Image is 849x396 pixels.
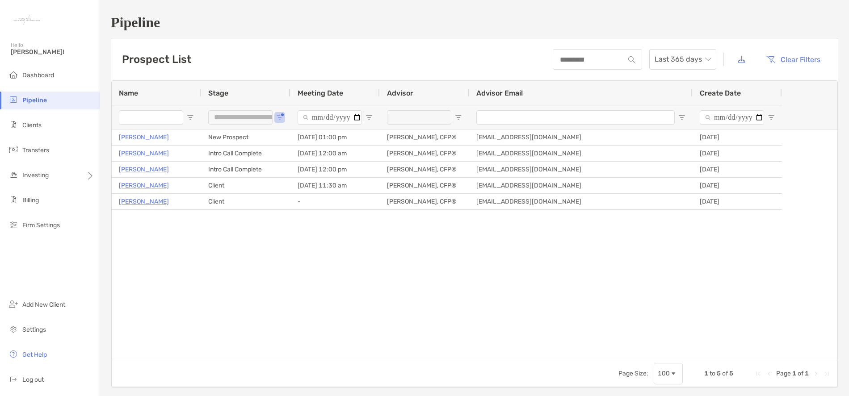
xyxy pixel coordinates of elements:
[11,4,43,36] img: Zoe Logo
[276,114,283,121] button: Open Filter Menu
[290,146,380,161] div: [DATE] 12:00 am
[298,89,343,97] span: Meeting Date
[655,50,711,69] span: Last 365 days
[8,194,19,205] img: billing icon
[755,370,762,377] div: First Page
[8,219,19,230] img: firm-settings icon
[201,162,290,177] div: Intro Call Complete
[8,349,19,359] img: get-help icon
[298,110,362,125] input: Meeting Date Filter Input
[290,194,380,209] div: -
[22,121,42,129] span: Clients
[119,148,169,159] a: [PERSON_NAME]
[122,53,191,66] h3: Prospect List
[717,370,721,377] span: 5
[469,129,693,145] div: [EMAIL_ADDRESS][DOMAIN_NAME]
[119,89,138,97] span: Name
[380,129,469,145] div: [PERSON_NAME], CFP®
[805,370,809,377] span: 1
[22,326,46,333] span: Settings
[201,194,290,209] div: Client
[22,146,49,154] span: Transfers
[8,299,19,309] img: add_new_client icon
[380,162,469,177] div: [PERSON_NAME], CFP®
[704,370,708,377] span: 1
[22,171,49,179] span: Investing
[729,370,733,377] span: 5
[455,114,462,121] button: Open Filter Menu
[22,196,39,204] span: Billing
[693,146,782,161] div: [DATE]
[187,114,194,121] button: Open Filter Menu
[823,370,830,377] div: Last Page
[765,370,773,377] div: Previous Page
[469,146,693,161] div: [EMAIL_ADDRESS][DOMAIN_NAME]
[476,110,675,125] input: Advisor Email Filter Input
[693,162,782,177] div: [DATE]
[380,194,469,209] div: [PERSON_NAME], CFP®
[387,89,413,97] span: Advisor
[8,69,19,80] img: dashboard icon
[469,162,693,177] div: [EMAIL_ADDRESS][DOMAIN_NAME]
[693,178,782,193] div: [DATE]
[380,178,469,193] div: [PERSON_NAME], CFP®
[678,114,685,121] button: Open Filter Menu
[22,301,65,308] span: Add New Client
[792,370,796,377] span: 1
[798,370,803,377] span: of
[119,196,169,207] a: [PERSON_NAME]
[700,110,764,125] input: Create Date Filter Input
[469,178,693,193] div: [EMAIL_ADDRESS][DOMAIN_NAME]
[618,370,648,377] div: Page Size:
[8,324,19,334] img: settings icon
[8,169,19,180] img: investing icon
[119,110,183,125] input: Name Filter Input
[11,48,94,56] span: [PERSON_NAME]!
[693,129,782,145] div: [DATE]
[290,178,380,193] div: [DATE] 11:30 am
[119,180,169,191] a: [PERSON_NAME]
[700,89,741,97] span: Create Date
[710,370,715,377] span: to
[201,129,290,145] div: New Prospect
[759,50,827,69] button: Clear Filters
[201,178,290,193] div: Client
[290,162,380,177] div: [DATE] 12:00 pm
[22,221,60,229] span: Firm Settings
[208,89,228,97] span: Stage
[722,370,728,377] span: of
[22,96,47,104] span: Pipeline
[776,370,791,377] span: Page
[8,144,19,155] img: transfers icon
[22,376,44,383] span: Log out
[658,370,670,377] div: 100
[22,351,47,358] span: Get Help
[366,114,373,121] button: Open Filter Menu
[768,114,775,121] button: Open Filter Menu
[111,14,838,31] h1: Pipeline
[201,146,290,161] div: Intro Call Complete
[812,370,820,377] div: Next Page
[693,194,782,209] div: [DATE]
[628,56,635,63] img: input icon
[8,94,19,105] img: pipeline icon
[654,363,683,384] div: Page Size
[290,129,380,145] div: [DATE] 01:00 pm
[380,146,469,161] div: [PERSON_NAME], CFP®
[469,194,693,209] div: [EMAIL_ADDRESS][DOMAIN_NAME]
[22,71,54,79] span: Dashboard
[8,374,19,384] img: logout icon
[476,89,523,97] span: Advisor Email
[119,164,169,175] a: [PERSON_NAME]
[8,119,19,130] img: clients icon
[119,132,169,143] a: [PERSON_NAME]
